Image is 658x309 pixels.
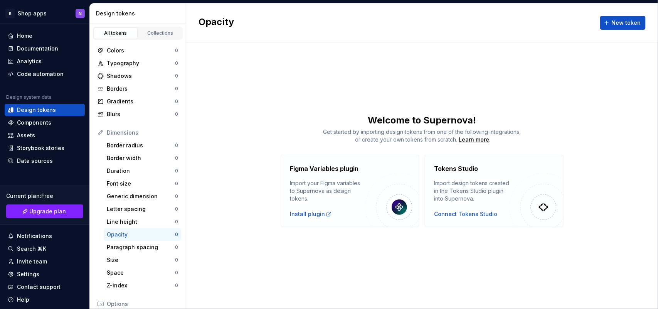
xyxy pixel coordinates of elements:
div: 0 [175,60,178,66]
a: Generic dimension0 [104,190,181,203]
div: Letter spacing [107,205,175,213]
a: Components [5,117,85,129]
a: Border radius0 [104,139,181,152]
div: 0 [175,282,178,289]
div: Design tokens [17,106,56,114]
div: All tokens [96,30,135,36]
a: Z-index0 [104,279,181,292]
a: Data sources [5,155,85,167]
div: Documentation [17,45,58,52]
button: Help [5,294,85,306]
div: Design system data [6,94,52,100]
div: Assets [17,132,35,139]
div: 0 [175,86,178,92]
div: Shadows [107,72,175,80]
div: B [5,9,15,18]
div: Notifications [17,232,52,240]
div: Paragraph spacing [107,243,175,251]
div: Line height [107,218,175,226]
div: 0 [175,47,178,54]
div: Welcome to Supernova! [186,114,658,127]
div: 0 [175,73,178,79]
a: Size0 [104,254,181,266]
div: Help [17,296,29,304]
h2: Opacity [199,16,234,30]
div: Border width [107,154,175,162]
div: Storybook stories [17,144,64,152]
a: Analytics [5,55,85,68]
a: Space0 [104,267,181,279]
div: Invite team [17,258,47,265]
a: Storybook stories [5,142,85,154]
a: Line height0 [104,216,181,228]
a: Duration0 [104,165,181,177]
a: Font size0 [104,177,181,190]
a: Shadows0 [94,70,181,82]
div: 0 [175,244,178,250]
div: Borders [107,85,175,93]
a: Opacity0 [104,228,181,241]
a: Assets [5,129,85,142]
div: Generic dimension [107,192,175,200]
div: Options [107,300,178,308]
a: Letter spacing0 [104,203,181,215]
a: Documentation [5,42,85,55]
div: 0 [175,142,178,149]
div: Gradients [107,98,175,105]
div: Z-index [107,282,175,289]
button: Contact support [5,281,85,293]
a: Colors0 [94,44,181,57]
a: Border width0 [104,152,181,164]
div: Space [107,269,175,277]
div: 0 [175,257,178,263]
div: Learn more [459,136,490,144]
a: Install plugin [290,210,332,218]
div: Size [107,256,175,264]
a: Gradients0 [94,95,181,108]
div: Contact support [17,283,61,291]
div: Collections [141,30,180,36]
div: Settings [17,270,39,278]
div: 0 [175,168,178,174]
div: Font size [107,180,175,187]
button: New token [600,16,646,30]
div: Border radius [107,142,175,149]
div: Opacity [107,231,175,238]
div: 0 [175,193,178,199]
div: Blurs [107,110,175,118]
div: N [79,10,82,17]
div: Duration [107,167,175,175]
div: Import design tokens created in the Tokens Studio plugin into Supernova. [434,179,510,203]
div: 0 [175,219,178,225]
div: Typography [107,59,175,67]
a: Invite team [5,255,85,268]
button: Search ⌘K [5,243,85,255]
a: Settings [5,268,85,280]
a: Typography0 [94,57,181,69]
div: Components [17,119,51,127]
div: 0 [175,270,178,276]
a: Code automation [5,68,85,80]
button: BShop appsN [2,5,88,22]
h4: Figma Variables plugin [290,164,358,173]
div: Current plan : Free [6,192,83,200]
span: Get started by importing design tokens from one of the following integrations, or create your own... [323,128,521,143]
h4: Tokens Studio [434,164,478,173]
a: Upgrade plan [6,204,83,218]
div: Data sources [17,157,53,165]
div: 0 [175,155,178,161]
button: Connect Tokens Studio [434,210,497,218]
div: Shop apps [18,10,47,17]
a: Paragraph spacing0 [104,241,181,253]
div: 0 [175,111,178,117]
span: Upgrade plan [30,208,66,215]
div: 0 [175,98,178,105]
div: Analytics [17,57,42,65]
button: Notifications [5,230,85,242]
div: Import your Figma variables to Supernova as design tokens. [290,179,365,203]
span: New token [611,19,641,27]
div: Design tokens [96,10,183,17]
div: Colors [107,47,175,54]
